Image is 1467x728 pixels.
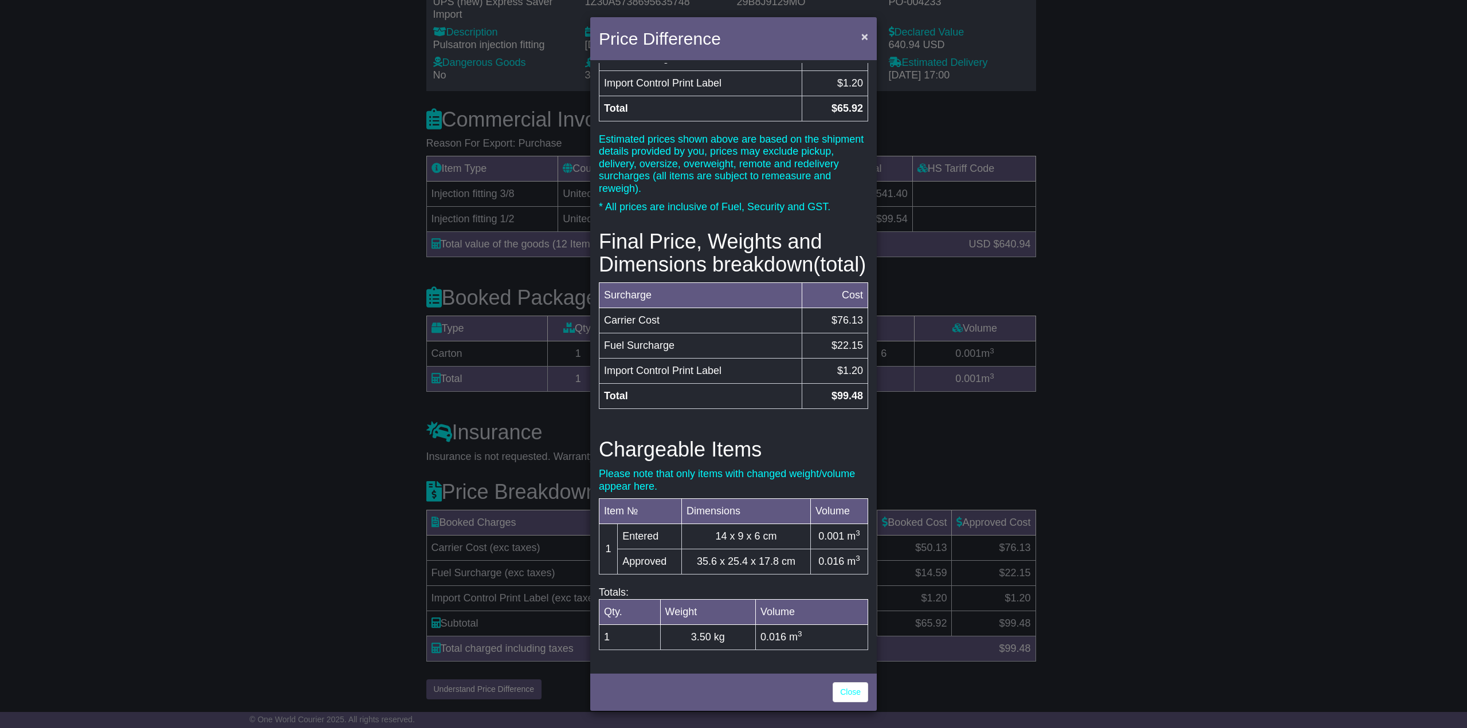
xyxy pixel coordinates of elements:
span: Totals: [599,587,629,598]
sup: 3 [798,629,802,638]
td: Volume [755,599,868,624]
td: Carrier Cost [599,308,802,333]
span: 0.016 m [760,631,802,643]
a: Close [833,682,868,702]
td: Total [599,96,802,121]
td: Total [599,384,802,409]
td: Dimensions [682,499,811,524]
td: Import Control Print Label [599,70,802,96]
td: $76.13 [802,308,868,333]
td: 1 [599,524,618,574]
td: $1.20 [802,359,868,384]
p: Estimated prices shown above are based on the shipment details provided by you, prices may exclud... [599,133,868,195]
td: $65.92 [802,96,868,121]
span: × [861,30,868,43]
td: 1 [599,624,661,650]
td: Approved [618,549,682,574]
td: 14 x 9 x 6 cm [682,524,811,549]
sup: 3 [856,529,860,537]
td: Qty. [599,599,661,624]
td: Cost [802,283,868,308]
span: 3.50 kg [691,631,725,643]
td: 0.001 m [811,524,868,549]
p: Please note that only items with changed weight/volume appear here. [599,468,868,493]
td: Fuel Surcharge [599,333,802,359]
button: Close [856,25,874,48]
h4: Price Difference [599,26,721,52]
h3: Final Price, Weights and Dimensions breakdown(total) [599,230,868,276]
td: 0.016 m [811,549,868,574]
td: 35.6 x 25.4 x 17.8 cm [682,549,811,574]
sup: 3 [856,554,860,562]
td: Import Control Print Label [599,359,802,384]
td: $22.15 [802,333,868,359]
td: Entered [618,524,682,549]
td: $99.48 [802,384,868,409]
td: $1.20 [802,70,868,96]
h3: Chargeable Items [599,438,868,461]
td: Volume [811,499,868,524]
td: Item № [599,499,682,524]
td: Weight [660,599,755,624]
p: * All prices are inclusive of Fuel, Security and GST. [599,201,868,214]
td: Surcharge [599,283,802,308]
